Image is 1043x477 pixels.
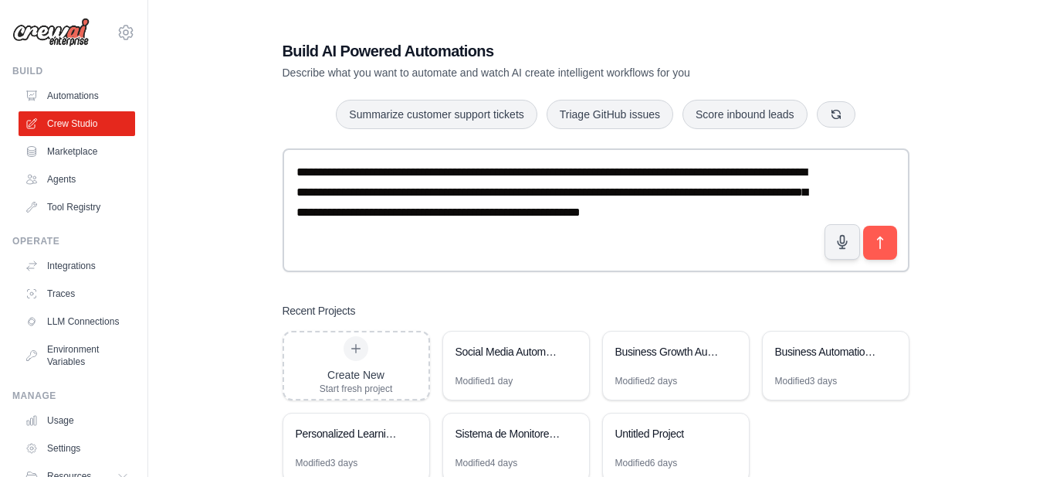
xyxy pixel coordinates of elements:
a: Integrations [19,254,135,278]
h3: Recent Projects [283,303,356,319]
div: Modified 3 days [775,375,838,387]
a: Traces [19,281,135,306]
div: Modified 1 day [455,375,513,387]
div: Sistema de Monitoreo Sociosanitario Integral [455,426,561,441]
div: Modified 4 days [455,457,518,469]
a: LLM Connections [19,309,135,334]
div: Operate [12,235,135,247]
button: Summarize customer support tickets [336,100,537,129]
div: Business Automation Suite with AI Agents [775,344,881,359]
h1: Build AI Powered Automations [283,40,801,62]
img: Logo [12,18,90,47]
p: Describe what you want to automate and watch AI create intelligent workflows for you [283,65,801,80]
div: Manage [12,390,135,402]
a: Usage [19,408,135,433]
button: Triage GitHub issues [547,100,673,129]
a: Automations [19,83,135,108]
a: Tool Registry [19,195,135,220]
div: Build [12,65,135,77]
div: Untitled Project [615,426,721,441]
div: Social Media Automation Suite [455,344,561,359]
a: Environment Variables [19,337,135,374]
div: Personalized Learning Management System [296,426,401,441]
button: Score inbound leads [682,100,808,129]
div: Start fresh project [320,383,393,395]
a: Marketplace [19,139,135,164]
div: Modified 2 days [615,375,678,387]
div: Create New [320,367,393,383]
button: Get new suggestions [817,101,855,128]
a: Crew Studio [19,111,135,136]
a: Settings [19,436,135,461]
div: Modified 3 days [296,457,358,469]
div: Modified 6 days [615,457,678,469]
button: Click to speak your automation idea [825,224,860,260]
div: Business Growth Automation Suite [615,344,721,359]
iframe: Chat Widget [966,403,1043,477]
a: Agents [19,167,135,192]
